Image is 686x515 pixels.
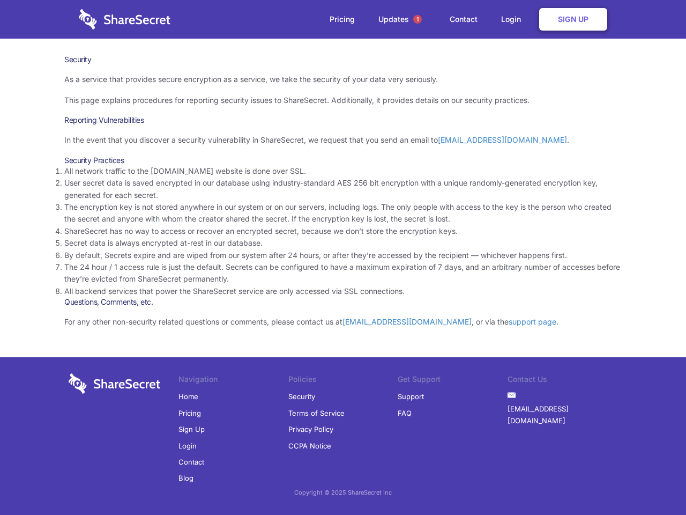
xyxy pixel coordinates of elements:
[288,373,398,388] li: Policies
[509,317,556,326] a: support page
[178,405,201,421] a: Pricing
[342,317,472,326] a: [EMAIL_ADDRESS][DOMAIN_NAME]
[178,470,193,486] a: Blog
[79,9,170,30] img: logo-wordmark-white-trans-d4663122ce5f474addd5e946df7df03e33cb6a1c49d2221995e7729f52c070b2.svg
[438,135,567,144] a: [EMAIL_ADDRESS][DOMAIN_NAME]
[178,454,204,470] a: Contact
[69,373,160,394] img: logo-wordmark-white-trans-d4663122ce5f474addd5e946df7df03e33cb6a1c49d2221995e7729f52c070b2.svg
[508,401,617,429] a: [EMAIL_ADDRESS][DOMAIN_NAME]
[64,156,622,165] h3: Security Practices
[178,388,198,404] a: Home
[64,237,622,249] li: Secret data is always encrypted at-rest in our database.
[178,421,205,437] a: Sign Up
[64,285,622,297] li: All backend services that power the ShareSecret service are only accessed via SSL connections.
[413,15,422,24] span: 1
[398,373,508,388] li: Get Support
[288,388,315,404] a: Security
[64,261,622,285] li: The 24 hour / 1 access rule is just the default. Secrets can be configured to have a maximum expi...
[398,405,412,421] a: FAQ
[64,316,622,328] p: For any other non-security related questions or comments, please contact us at , or via the .
[319,3,366,36] a: Pricing
[288,438,331,454] a: CCPA Notice
[64,225,622,237] li: ShareSecret has no way to access or recover an encrypted secret, because we don’t store the encry...
[64,249,622,261] li: By default, Secrets expire and are wiped from our system after 24 hours, or after they’re accesse...
[490,3,537,36] a: Login
[288,421,333,437] a: Privacy Policy
[64,297,622,307] h3: Questions, Comments, etc.
[439,3,488,36] a: Contact
[539,8,607,31] a: Sign Up
[64,115,622,125] h3: Reporting Vulnerabilities
[178,373,288,388] li: Navigation
[64,73,622,85] p: As a service that provides secure encryption as a service, we take the security of your data very...
[64,177,622,201] li: User secret data is saved encrypted in our database using industry-standard AES 256 bit encryptio...
[64,165,622,177] li: All network traffic to the [DOMAIN_NAME] website is done over SSL.
[178,438,197,454] a: Login
[64,134,622,146] p: In the event that you discover a security vulnerability in ShareSecret, we request that you send ...
[64,201,622,225] li: The encryption key is not stored anywhere in our system or on our servers, including logs. The on...
[398,388,424,404] a: Support
[64,55,622,64] h1: Security
[64,94,622,106] p: This page explains procedures for reporting security issues to ShareSecret. Additionally, it prov...
[508,373,617,388] li: Contact Us
[288,405,345,421] a: Terms of Service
